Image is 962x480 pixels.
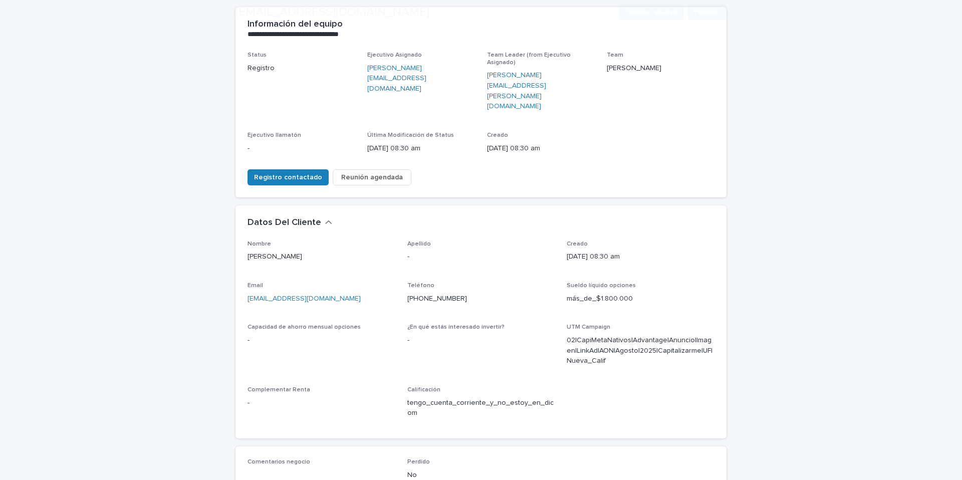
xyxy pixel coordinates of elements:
span: Ejecutivo Asignado [367,52,422,58]
span: Creado [487,132,508,138]
p: [DATE] 08:30 am [367,143,475,154]
p: Registro [248,63,355,74]
h2: [EMAIL_ADDRESS][DOMAIN_NAME] [235,5,429,20]
p: - [248,335,395,346]
p: 02|CapiMetaNativos|Advantage|Anuncio|Imagen|LinkAd|AON|Agosto|2025|Capitalizarme|UF|Nueva_Calif [567,335,714,366]
span: Team [607,52,623,58]
span: UTM Campaign [567,324,610,330]
p: - [407,335,555,346]
span: ¿En qué estás interesado invertir? [407,324,505,330]
p: - [407,252,555,262]
a: [PERSON_NAME][EMAIL_ADDRESS][DOMAIN_NAME] [367,63,475,94]
span: Team Leader (from Ejecutivo Asignado) [487,52,571,65]
p: - [248,143,355,154]
a: [EMAIL_ADDRESS][DOMAIN_NAME] [248,295,361,302]
p: [DATE] 08:30 am [567,252,714,262]
span: Teléfono [407,283,434,289]
button: Reunión agendada [333,169,411,185]
button: Cliente reservó [619,4,684,20]
h2: Información del equipo [248,19,343,30]
button: Perdido [688,4,727,20]
h2: Datos Del Cliente [248,217,321,228]
button: Datos Del Cliente [248,217,332,228]
span: Comentarios negocio [248,459,310,465]
p: más_de_$1.800.000 [567,294,714,304]
span: Capacidad de ahorro mensual opciones [248,324,361,330]
a: [PHONE_NUMBER] [407,295,467,302]
button: Registro contactado [248,169,329,185]
span: Perdido [407,459,430,465]
a: [PERSON_NAME][EMAIL_ADDRESS][PERSON_NAME][DOMAIN_NAME] [487,70,595,112]
span: Perdido [694,7,720,17]
p: [DATE] 08:30 am [487,143,595,154]
span: Apellido [407,241,431,247]
span: Ejecutivo llamatón [248,132,301,138]
span: Reunión agendada [341,172,403,182]
span: Nombre [248,241,271,247]
p: [PERSON_NAME] [248,252,395,262]
span: Sueldo líquido opciones [567,283,636,289]
p: [PERSON_NAME] [607,63,714,74]
span: Creado [567,241,588,247]
p: tengo_cuenta_corriente_y_no_estoy_en_dicom [407,398,555,419]
span: Última Modificación de Status [367,132,454,138]
span: Cliente reservó [626,7,677,17]
span: Registro contactado [254,172,322,182]
span: Complementar Renta [248,387,310,393]
p: - [248,398,395,408]
span: Email [248,283,263,289]
span: Calificación [407,387,440,393]
span: Status [248,52,267,58]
